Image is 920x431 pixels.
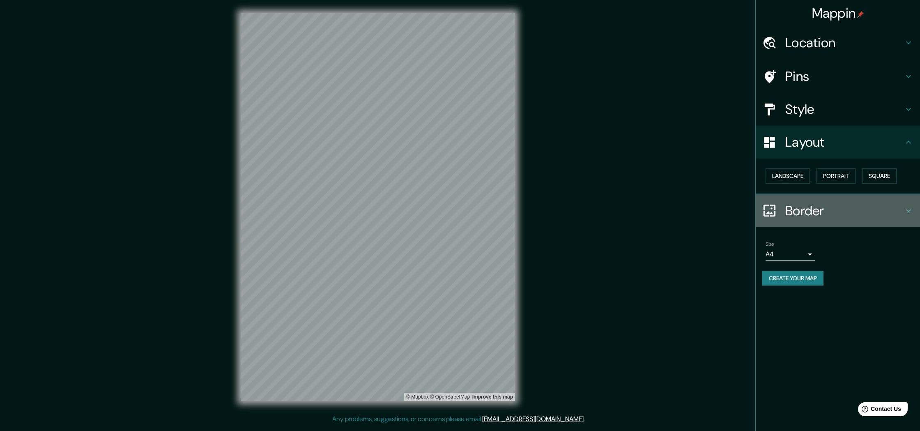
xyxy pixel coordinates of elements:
h4: Pins [785,68,904,85]
h4: Layout [785,134,904,150]
a: [EMAIL_ADDRESS][DOMAIN_NAME] [482,415,584,423]
button: Portrait [816,168,856,184]
img: pin-icon.png [857,11,864,18]
button: Square [862,168,897,184]
h4: Mappin [812,5,864,21]
div: . [585,414,586,424]
label: Size [766,240,774,247]
div: Location [756,26,920,59]
div: . [586,414,588,424]
div: Layout [756,126,920,159]
canvas: Map [241,13,515,401]
a: OpenStreetMap [430,394,470,400]
a: Mapbox [406,394,429,400]
div: Style [756,93,920,126]
h4: Style [785,101,904,118]
p: Any problems, suggestions, or concerns please email . [332,414,585,424]
div: A4 [766,248,815,261]
button: Landscape [766,168,810,184]
div: Pins [756,60,920,93]
button: Create your map [762,271,823,286]
h4: Border [785,203,904,219]
iframe: Help widget launcher [847,399,911,422]
h4: Location [785,35,904,51]
div: Border [756,194,920,227]
a: Map feedback [472,394,513,400]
